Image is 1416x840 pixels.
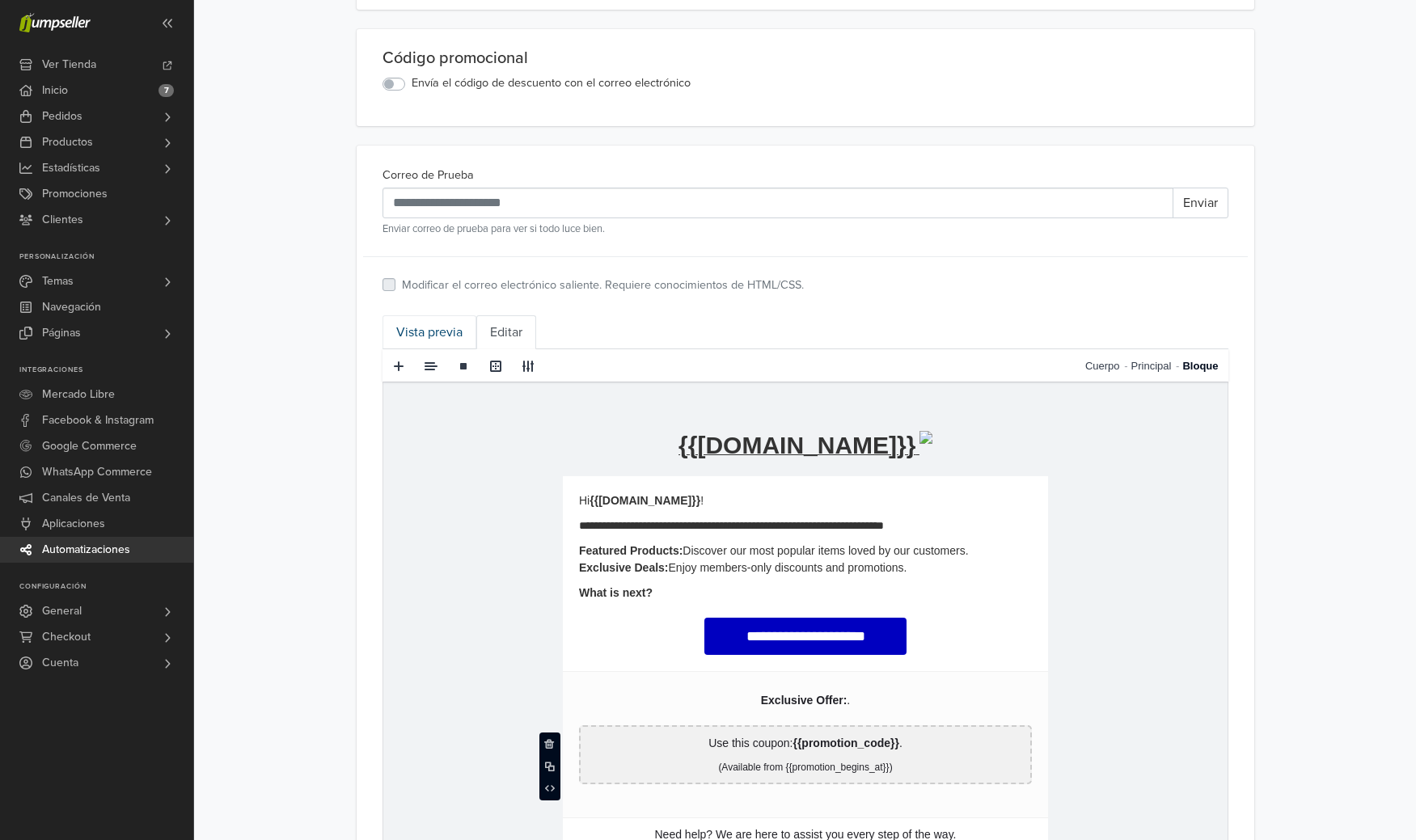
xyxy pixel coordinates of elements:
[206,112,317,125] strong: {{[DOMAIN_NAME]}}
[159,84,174,97] span: 7
[42,52,96,78] span: Ver Tienda
[383,167,474,184] label: Correo de Prueba
[295,60,549,74] a: {{[DOMAIN_NAME]}}
[196,162,299,175] strong: Featured Products:
[383,315,476,349] a: Vista previa
[42,382,115,407] span: Mercado Libre
[42,294,101,320] span: Navegación
[19,582,193,592] p: Configuración
[42,78,68,103] span: Inicio
[42,650,78,676] span: Cuenta
[42,129,93,155] span: Productos
[42,624,91,650] span: Checkout
[42,103,82,129] span: Pedidos
[383,222,1228,237] small: Enviar correo de prueba para ver si todo luce bien.
[295,49,532,76] re-text: {{[DOMAIN_NAME]}}
[42,511,105,537] span: Aplicaciones
[409,354,515,367] strong: {{promotion_code}}
[476,315,536,349] a: Editar
[1173,188,1228,218] button: Enviar
[205,352,639,369] p: Use this coupon: .
[19,252,193,262] p: Personalización
[42,320,81,346] span: Páginas
[360,538,441,551] a: customer profile
[42,207,83,233] span: Clientes
[382,479,463,492] strong: {{store_name}}
[196,179,285,192] strong: Exclusive Deals:
[196,444,649,461] p: Need help? We are here to assist you every step of the way.
[196,461,649,478] p: Warm regards,
[42,598,82,624] span: General
[378,311,464,324] strong: Exclusive Offer:
[42,268,74,294] span: Temas
[196,160,649,194] p: Discover our most popular items loved by our customers. Enjoy members-only discounts and promotions.
[223,521,621,551] p: If you wish to unsubscribe from these emails please update your preferences at the
[1131,349,1183,382] a: Principal
[196,110,649,127] p: Hi !
[42,407,154,433] span: Facebook & Instagram
[205,378,639,392] p: (Available from {{promotion_begins_at}})
[383,188,1173,218] input: Recipient's username
[42,433,137,459] span: Google Commerce
[441,538,501,551] p: in our store.
[196,204,269,217] strong: What is next?
[1182,349,1218,382] a: Bloque
[383,49,1228,68] div: Código promocional
[1085,349,1131,382] a: Cuerpo
[42,459,152,485] span: WhatsApp Commerce
[366,553,479,606] img: jumpseller-logo-footer-grey.png
[412,74,691,92] label: Envía el código de descuento con el correo electrónico
[42,485,130,511] span: Canales de Venta
[19,365,193,375] p: Integraciones
[536,49,549,61] img: %7B%7B%20store.logo%20%7D%7D
[42,155,100,181] span: Estadísticas
[42,181,108,207] span: Promociones
[42,537,130,563] span: Automatizaciones
[196,310,649,327] p: .
[402,276,804,294] label: Modificar el correo electrónico saliente. Requiere conocimientos de HTML/CSS.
